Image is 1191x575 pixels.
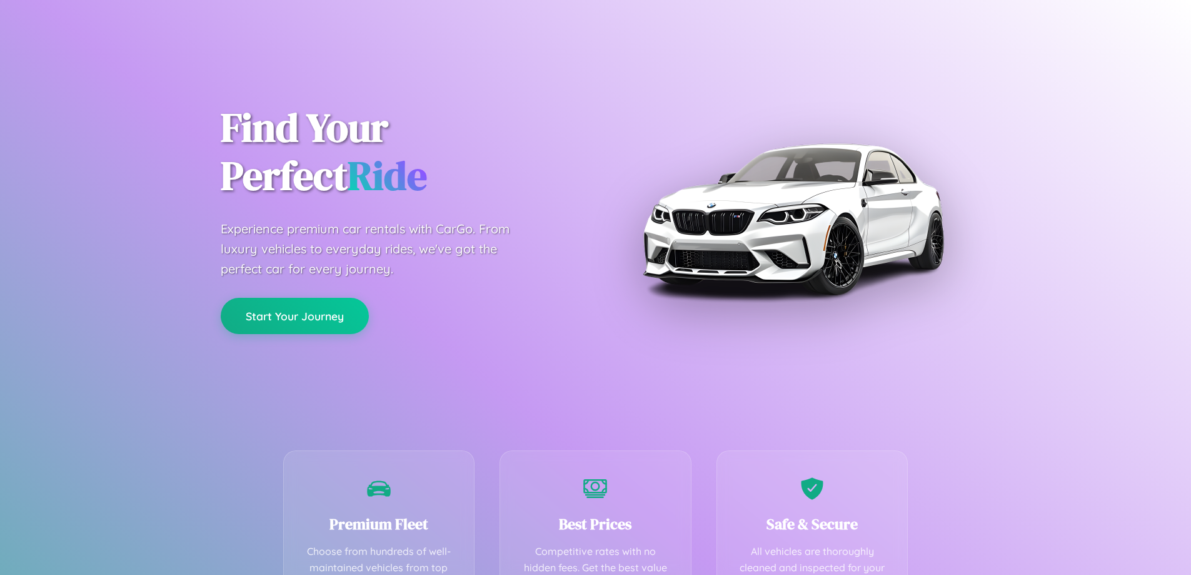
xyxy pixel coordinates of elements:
[221,219,533,279] p: Experience premium car rentals with CarGo. From luxury vehicles to everyday rides, we've got the ...
[221,298,369,334] button: Start Your Journey
[348,148,427,203] span: Ride
[303,514,456,534] h3: Premium Fleet
[636,63,949,375] img: Premium BMW car rental vehicle
[519,514,672,534] h3: Best Prices
[736,514,889,534] h3: Safe & Secure
[221,104,577,200] h1: Find Your Perfect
